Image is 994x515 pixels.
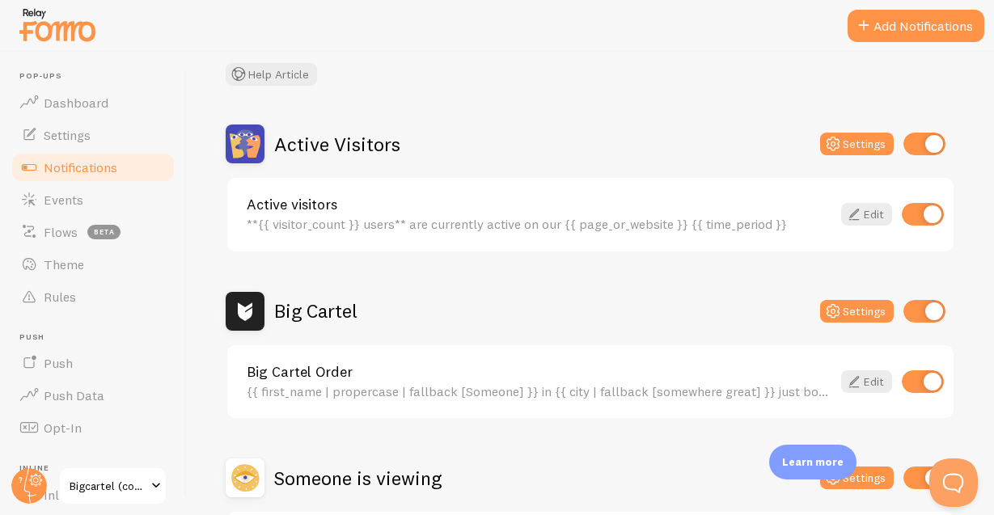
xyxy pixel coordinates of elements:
[10,412,176,444] a: Opt-In
[44,420,82,436] span: Opt-In
[19,71,176,82] span: Pop-ups
[247,384,831,399] div: {{ first_name | propercase | fallback [Someone] }} in {{ city | fallback [somewhere great] }} jus...
[10,379,176,412] a: Push Data
[841,203,892,226] a: Edit
[44,355,73,371] span: Push
[87,225,121,239] span: beta
[10,248,176,281] a: Theme
[226,292,264,331] img: Big Cartel
[10,87,176,119] a: Dashboard
[44,224,78,240] span: Flows
[247,197,831,212] a: Active visitors
[841,370,892,393] a: Edit
[44,256,84,272] span: Theme
[44,159,117,175] span: Notifications
[10,119,176,151] a: Settings
[226,125,264,163] img: Active Visitors
[10,184,176,216] a: Events
[10,347,176,379] a: Push
[10,151,176,184] a: Notifications
[44,127,91,143] span: Settings
[10,281,176,313] a: Rules
[769,445,857,479] div: Learn more
[247,217,831,231] div: **{{ visitor_count }} users** are currently active on our {{ page_or_website }} {{ time_period }}
[274,466,442,491] h2: Someone is viewing
[70,476,146,496] span: Bigcartel (codependentpapi)
[274,132,400,157] h2: Active Visitors
[19,463,176,474] span: Inline
[247,365,831,379] a: Big Cartel Order
[820,133,894,155] button: Settings
[929,458,978,507] iframe: Help Scout Beacon - Open
[820,300,894,323] button: Settings
[19,332,176,343] span: Push
[782,454,844,470] p: Learn more
[226,63,317,86] button: Help Article
[58,466,167,505] a: Bigcartel (codependentpapi)
[44,289,76,305] span: Rules
[17,4,98,45] img: fomo-relay-logo-orange.svg
[44,95,108,111] span: Dashboard
[44,192,83,208] span: Events
[820,466,894,489] button: Settings
[274,298,357,323] h2: Big Cartel
[44,387,104,403] span: Push Data
[226,458,264,497] img: Someone is viewing
[10,216,176,248] a: Flows beta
